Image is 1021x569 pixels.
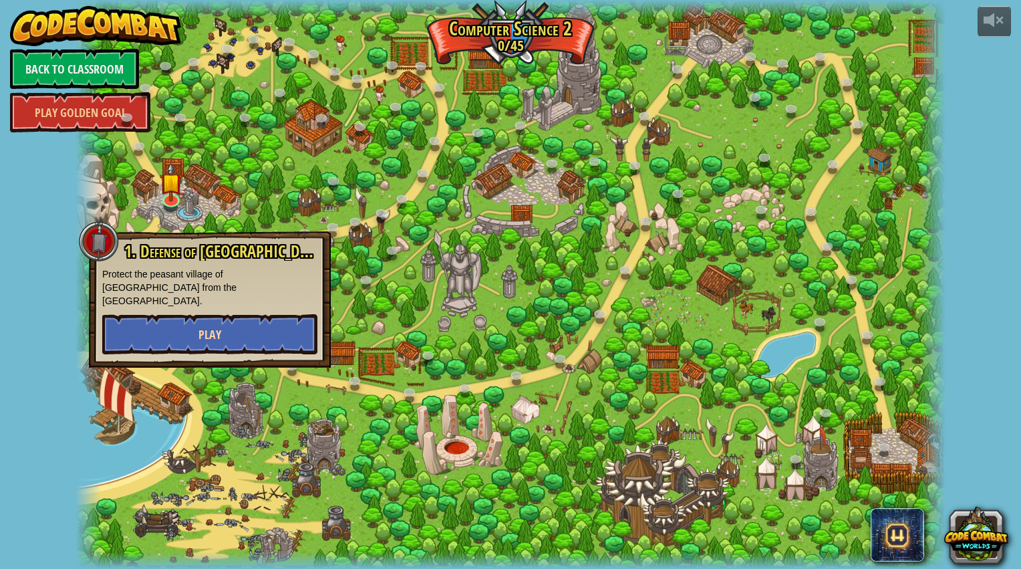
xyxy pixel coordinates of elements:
button: Adjust volume [978,6,1011,37]
p: Protect the peasant village of [GEOGRAPHIC_DATA] from the [GEOGRAPHIC_DATA]. [102,267,317,308]
button: Play [102,314,317,354]
a: Play Golden Goal [10,92,150,132]
img: level-banner-started.png [160,162,182,202]
span: 1. Defense of [GEOGRAPHIC_DATA] [124,240,329,263]
img: CodeCombat - Learn how to code by playing a game [10,6,181,46]
a: Back to Classroom [10,49,139,89]
span: Play [198,326,221,343]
